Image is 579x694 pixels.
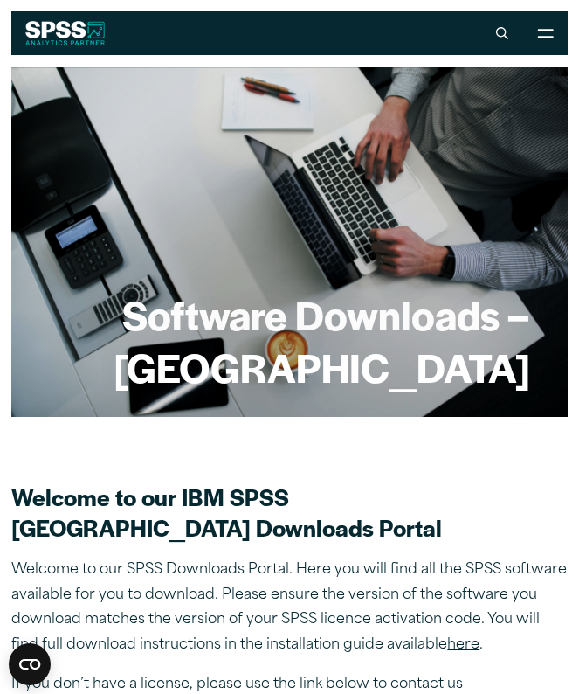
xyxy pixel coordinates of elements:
[25,21,105,45] img: SPSS White Logo
[9,643,51,685] button: Open CMP widget
[11,482,567,543] h2: Welcome to our IBM SPSS [GEOGRAPHIC_DATA] Downloads Portal
[49,288,530,393] h1: Software Downloads – [GEOGRAPHIC_DATA]
[11,558,567,658] p: Welcome to our SPSS Downloads Portal. Here you will find all the SPSS software available for you ...
[447,638,479,652] a: here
